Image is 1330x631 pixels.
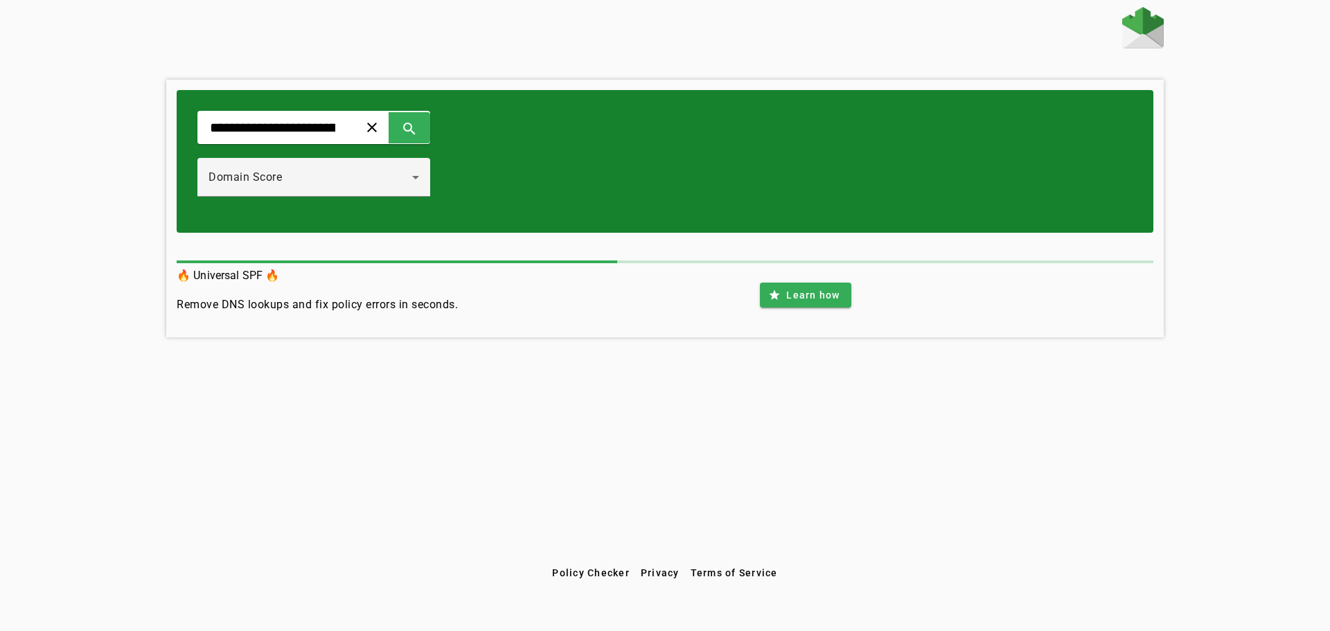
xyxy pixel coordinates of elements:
[635,560,685,585] button: Privacy
[1122,7,1164,48] img: Fraudmarc Logo
[209,170,282,184] span: Domain Score
[177,266,458,285] h3: 🔥 Universal SPF 🔥
[691,567,778,578] span: Terms of Service
[641,567,680,578] span: Privacy
[1122,7,1164,52] a: Home
[177,296,458,313] h4: Remove DNS lookups and fix policy errors in seconds.
[685,560,783,585] button: Terms of Service
[760,283,851,308] button: Learn how
[547,560,635,585] button: Policy Checker
[552,567,630,578] span: Policy Checker
[786,288,840,302] span: Learn how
